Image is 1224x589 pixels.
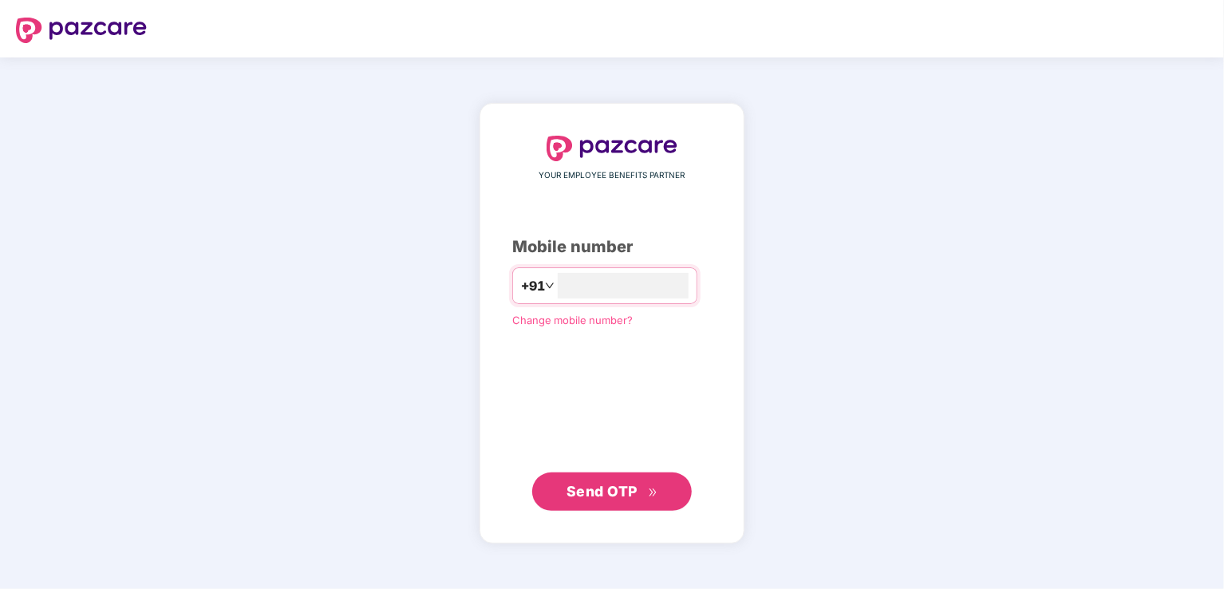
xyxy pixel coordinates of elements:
[545,281,555,291] span: down
[512,235,712,259] div: Mobile number
[512,314,633,326] a: Change mobile number?
[521,276,545,296] span: +91
[567,483,638,500] span: Send OTP
[532,472,692,511] button: Send OTPdouble-right
[648,488,658,498] span: double-right
[16,18,147,43] img: logo
[539,169,685,182] span: YOUR EMPLOYEE BENEFITS PARTNER
[547,136,677,161] img: logo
